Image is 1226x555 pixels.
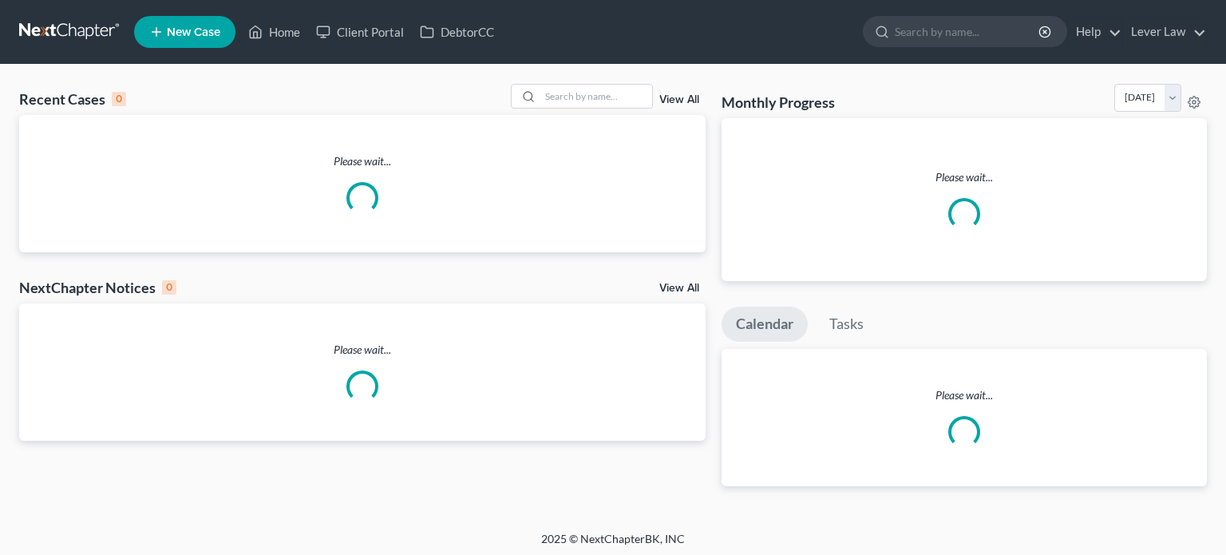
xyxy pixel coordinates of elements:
[815,307,878,342] a: Tasks
[19,342,706,358] p: Please wait...
[722,93,835,112] h3: Monthly Progress
[895,17,1041,46] input: Search by name...
[412,18,502,46] a: DebtorCC
[19,153,706,169] p: Please wait...
[240,18,308,46] a: Home
[540,85,652,108] input: Search by name...
[162,280,176,295] div: 0
[308,18,412,46] a: Client Portal
[722,387,1207,403] p: Please wait...
[659,283,699,294] a: View All
[1068,18,1121,46] a: Help
[659,94,699,105] a: View All
[1123,18,1206,46] a: Lever Law
[734,169,1194,185] p: Please wait...
[722,307,808,342] a: Calendar
[112,92,126,106] div: 0
[19,278,176,297] div: NextChapter Notices
[19,89,126,109] div: Recent Cases
[167,26,220,38] span: New Case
